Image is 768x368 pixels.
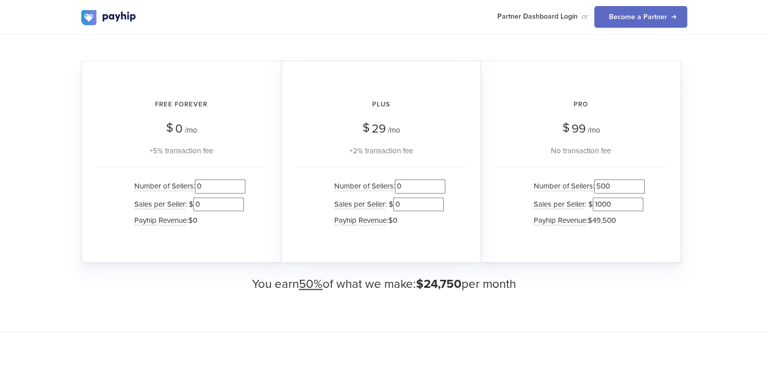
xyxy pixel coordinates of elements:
[588,216,616,225] span: $49,500
[81,10,137,25] img: logo.svg
[334,200,385,209] span: Sales per Seller
[334,181,393,191] span: Number of Sellers
[329,196,445,213] li: : $
[166,117,173,139] span: $
[388,216,397,225] span: $0
[134,216,187,225] span: Payhip Revenue
[81,278,687,291] h3: You earn of what we make: per month
[185,126,197,135] span: /mo
[296,91,467,118] h2: Plus
[299,277,323,291] u: 50%
[134,181,193,191] span: Number of Sellers
[96,145,267,157] div: +5% transaction fee
[96,91,267,118] h2: Free Forever
[534,216,586,225] span: Payhip Revenue
[534,181,593,191] span: Number of Sellers
[129,213,245,228] li: :
[529,196,645,213] li: : $
[296,145,467,157] div: +2% transaction fee
[334,216,387,225] span: Payhip Revenue
[329,213,445,228] li: :
[594,6,687,28] a: Become a Partner
[495,91,667,118] h2: Pro
[529,213,645,228] li: :
[416,277,462,291] span: $24,750
[129,196,245,213] li: : $
[529,177,645,195] li: :
[175,121,183,136] span: 0
[329,177,445,195] li: :
[134,200,185,209] span: Sales per Seller
[388,126,400,135] span: /mo
[372,121,386,136] span: 29
[495,145,667,157] div: No transaction fee
[572,121,586,136] span: 99
[588,126,600,135] span: /mo
[363,117,370,139] span: $
[188,216,197,225] span: $0
[562,117,570,139] span: $
[129,177,245,195] li: :
[534,200,585,209] span: Sales per Seller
